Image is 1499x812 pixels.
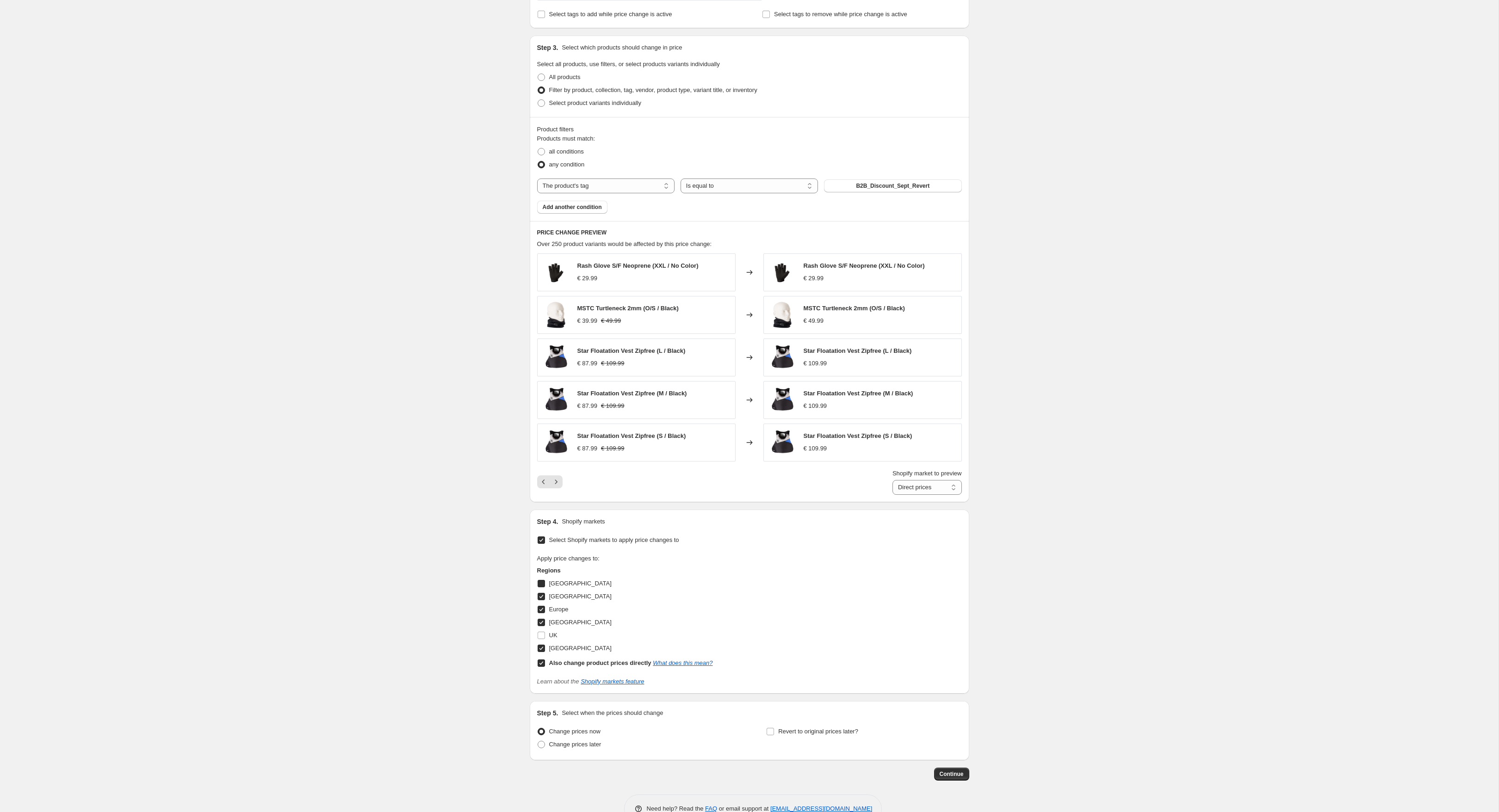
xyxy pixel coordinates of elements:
p: Select which products should change in price [562,43,682,52]
strike: € 49.99 [601,316,621,326]
span: any condition [549,161,585,168]
span: Select tags to remove while price change is active [774,11,907,18]
div: € 29.99 [577,274,597,283]
div: € 39.99 [577,316,597,326]
a: Shopify markets feature [581,678,644,685]
span: Select product variants individually [549,99,641,106]
img: product_image_35002130455_UNDEF_02_80x.png [768,258,796,286]
span: Change prices later [549,741,601,748]
span: [GEOGRAPHIC_DATA] [549,645,612,652]
div: € 29.99 [804,274,824,283]
span: Select tags to add while price change is active [549,11,672,18]
h2: Step 4. [537,517,558,526]
strike: € 109.99 [601,444,625,453]
div: € 109.99 [804,359,827,368]
nav: Pagination [537,475,563,488]
span: Products must match: [537,135,595,142]
img: product_image_35002130455_UNDEF_02_80x.png [542,258,570,286]
div: € 87.99 [577,444,597,453]
img: product_image_35005150550_400_01_80x.jpg [768,429,796,456]
span: Star Floatation Vest Zipfree (S / Black) [804,432,912,439]
button: Add another condition [537,201,607,214]
span: Star Floatation Vest Zipfree (S / Black) [577,432,686,439]
span: Filter by product, collection, tag, vendor, product type, variant title, or inventory [549,86,757,93]
span: Star Floatation Vest Zipfree (M / Black) [804,390,913,397]
a: FAQ [705,805,717,812]
img: product_image_35005150550_400_01_80x.jpg [542,386,570,414]
img: product_image_35005150550_400_01_80x.jpg [768,386,796,414]
p: Select when the prices should change [562,708,663,718]
div: € 49.99 [804,316,824,326]
span: Continue [940,770,964,778]
h2: Step 3. [537,43,558,52]
button: B2B_Discount_Sept_Revert [824,179,961,192]
button: Continue [934,768,969,781]
span: all conditions [549,148,584,155]
img: product_image_35005150550_400_01_80x.jpg [542,344,570,371]
img: product_image_35005150550_400_01_80x.jpg [768,344,796,371]
img: product_image_35002170600_900_01_80x.png [768,301,796,329]
span: MSTC Turtleneck 2mm (O/S / Black) [804,305,905,312]
img: product_image_35002170600_900_01_80x.png [542,301,570,329]
p: Shopify markets [562,517,605,526]
span: B2B_Discount_Sept_Revert [856,182,929,190]
span: Change prices now [549,728,601,735]
span: Revert to original prices later? [778,728,858,735]
span: Need help? Read the [647,805,706,812]
strike: € 109.99 [601,401,625,411]
h2: Step 5. [537,708,558,718]
button: Previous [537,475,550,488]
span: MSTC Turtleneck 2mm (O/S / Black) [577,305,679,312]
span: Star Floatation Vest Zipfree (M / Black) [577,390,687,397]
div: € 109.99 [804,444,827,453]
span: Add another condition [543,203,602,211]
div: € 87.99 [577,359,597,368]
strike: € 109.99 [601,359,625,368]
span: Star Floatation Vest Zipfree (L / Black) [577,347,686,354]
a: What does this mean? [653,659,712,666]
span: Europe [549,606,569,613]
button: Next [550,475,563,488]
span: [GEOGRAPHIC_DATA] [549,619,612,626]
a: [EMAIL_ADDRESS][DOMAIN_NAME] [770,805,872,812]
img: product_image_35005150550_400_01_80x.jpg [542,429,570,456]
span: Rash Glove S/F Neoprene (XXL / No Color) [577,262,699,269]
span: Select Shopify markets to apply price changes to [549,536,679,543]
div: € 109.99 [804,401,827,411]
span: Select all products, use filters, or select products variants individually [537,61,720,68]
span: Star Floatation Vest Zipfree (L / Black) [804,347,912,354]
span: Rash Glove S/F Neoprene (XXL / No Color) [804,262,925,269]
span: [GEOGRAPHIC_DATA] [549,593,612,600]
h3: Regions [537,566,713,575]
span: or email support at [717,805,770,812]
b: Also change product prices directly [549,659,651,666]
div: Product filters [537,125,962,134]
span: Apply price changes to: [537,555,600,562]
span: Shopify market to preview [892,470,962,477]
h6: PRICE CHANGE PREVIEW [537,229,962,236]
div: € 87.99 [577,401,597,411]
span: All products [549,74,581,80]
span: [GEOGRAPHIC_DATA] [549,580,612,587]
span: UK [549,632,557,639]
i: Learn about the [537,678,644,685]
span: Over 250 product variants would be affected by this price change: [537,240,712,247]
